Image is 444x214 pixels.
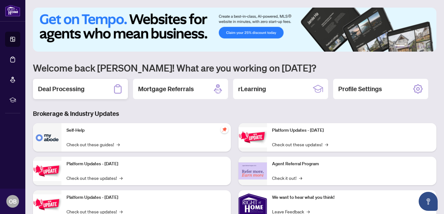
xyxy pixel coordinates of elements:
p: Platform Updates - [DATE] [67,194,226,201]
button: 5 [422,45,425,48]
h2: Mortgage Referrals [138,85,194,93]
button: 2 [407,45,410,48]
img: Self-Help [33,123,61,152]
a: Check out these updates!→ [272,141,328,148]
button: 6 [428,45,430,48]
img: Agent Referral Program [238,162,267,180]
img: Platform Updates - June 23, 2025 [238,127,267,147]
span: → [117,141,120,148]
p: We want to hear what you think! [272,194,431,201]
img: Platform Updates - September 16, 2025 [33,161,61,181]
p: Self-Help [67,127,226,134]
button: 1 [395,45,405,48]
h3: Brokerage & Industry Updates [33,109,436,118]
button: Open asap [419,192,438,211]
span: pushpin [221,126,228,133]
img: Slide 0 [33,8,436,52]
span: → [119,174,123,181]
h1: Welcome back [PERSON_NAME]! What are you working on [DATE]? [33,62,436,74]
h2: rLearning [238,85,266,93]
p: Platform Updates - [DATE] [67,160,226,167]
img: logo [5,5,20,16]
a: Check out these guides!→ [67,141,120,148]
button: 3 [412,45,415,48]
a: Check it out!→ [272,174,302,181]
span: OB [9,197,17,206]
span: → [299,174,302,181]
a: Check out these updates!→ [67,174,123,181]
p: Platform Updates - [DATE] [272,127,431,134]
button: 4 [417,45,420,48]
span: → [325,141,328,148]
p: Agent Referral Program [272,160,431,167]
h2: Profile Settings [338,85,382,93]
h2: Deal Processing [38,85,85,93]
